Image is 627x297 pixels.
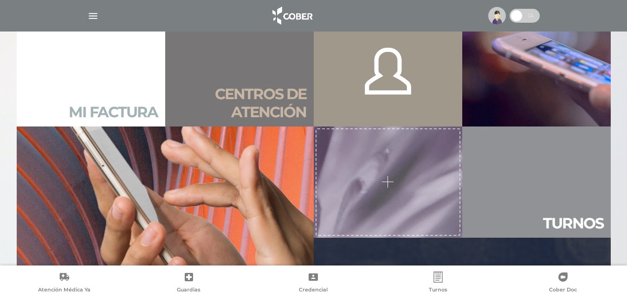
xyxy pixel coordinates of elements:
h2: Centros de atención [173,85,306,121]
a: Mi factura [17,15,165,126]
a: Guardias [127,272,252,295]
img: profile-placeholder.svg [488,7,506,25]
a: Atención Médica Ya [2,272,127,295]
a: Cober Doc [500,272,625,295]
span: Atención Médica Ya [38,286,90,295]
span: Cober Doc [549,286,577,295]
img: Cober_menu-lines-white.svg [87,10,99,22]
img: logo_cober_home-white.png [267,5,316,27]
span: Turnos [429,286,447,295]
h2: Mi factura [69,103,158,121]
h2: Tur nos [543,215,603,232]
span: Credencial [299,286,328,295]
a: Turnos [462,126,611,238]
span: Guardias [177,286,200,295]
a: Turnos [376,272,501,295]
a: Credencial [251,272,376,295]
